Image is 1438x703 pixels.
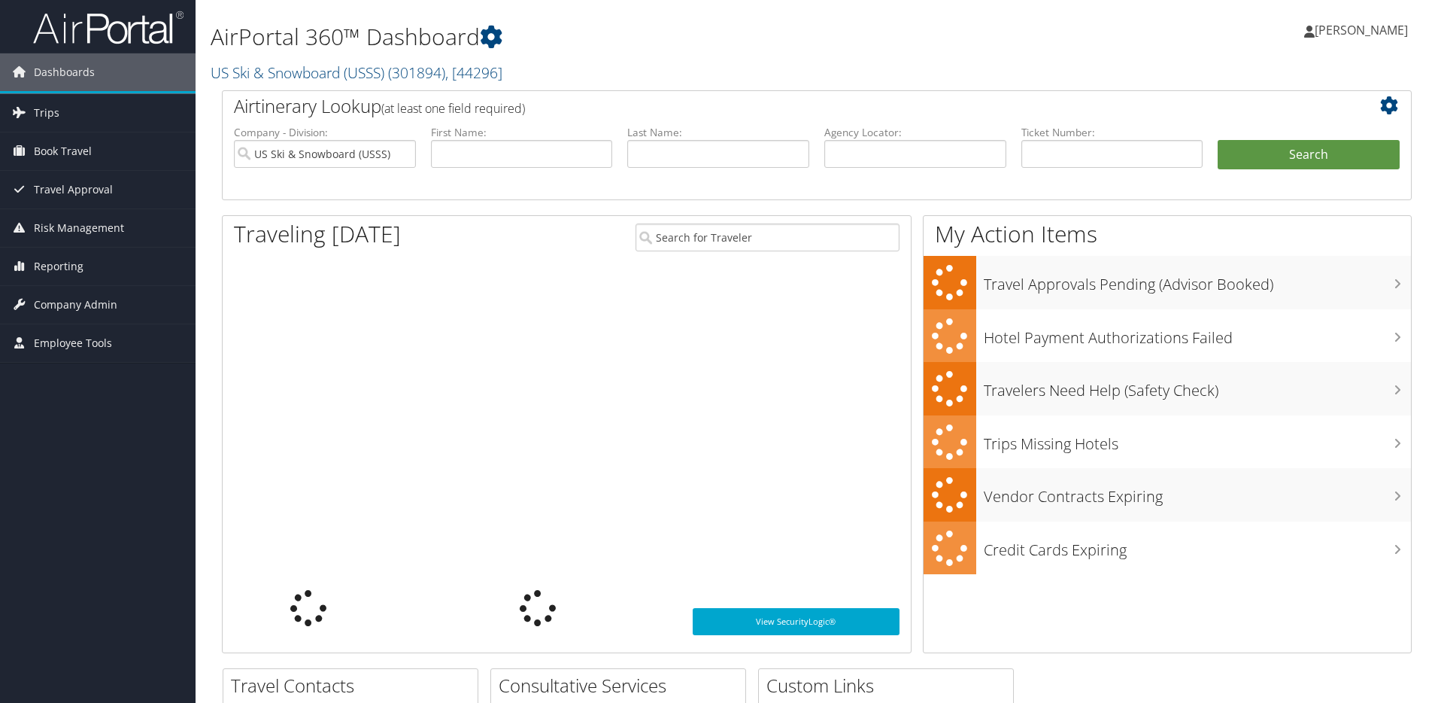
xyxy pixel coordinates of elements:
h3: Hotel Payment Authorizations Failed [984,320,1411,348]
span: Book Travel [34,132,92,170]
span: Trips [34,94,59,132]
a: [PERSON_NAME] [1304,8,1423,53]
h1: My Action Items [924,218,1411,250]
h1: AirPortal 360™ Dashboard [211,21,1019,53]
h3: Credit Cards Expiring [984,532,1411,561]
label: Agency Locator: [824,125,1006,140]
label: Company - Division: [234,125,416,140]
a: Trips Missing Hotels [924,415,1411,469]
label: Ticket Number: [1021,125,1203,140]
h3: Vendor Contracts Expiring [984,479,1411,507]
h3: Travel Approvals Pending (Advisor Booked) [984,266,1411,295]
h2: Travel Contacts [231,673,478,698]
span: Travel Approval [34,171,113,208]
a: View SecurityLogic® [693,608,900,635]
a: Hotel Payment Authorizations Failed [924,309,1411,363]
a: Vendor Contracts Expiring [924,468,1411,522]
h1: Traveling [DATE] [234,218,401,250]
a: Credit Cards Expiring [924,522,1411,575]
span: Employee Tools [34,324,112,362]
span: Company Admin [34,286,117,324]
a: US Ski & Snowboard (USSS) [211,62,502,83]
span: Reporting [34,248,83,285]
span: [PERSON_NAME] [1315,22,1408,38]
img: airportal-logo.png [33,10,184,45]
span: ( 301894 ) [388,62,445,83]
button: Search [1218,140,1400,170]
a: Travelers Need Help (Safety Check) [924,362,1411,415]
label: Last Name: [627,125,809,140]
span: Dashboards [34,53,95,91]
span: (at least one field required) [381,100,525,117]
a: Travel Approvals Pending (Advisor Booked) [924,256,1411,309]
label: First Name: [431,125,613,140]
h3: Trips Missing Hotels [984,426,1411,455]
h3: Travelers Need Help (Safety Check) [984,373,1411,401]
h2: Airtinerary Lookup [234,93,1300,119]
span: Risk Management [34,209,124,247]
h2: Custom Links [766,673,1013,698]
span: , [ 44296 ] [445,62,502,83]
h2: Consultative Services [499,673,745,698]
input: Search for Traveler [636,224,900,251]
